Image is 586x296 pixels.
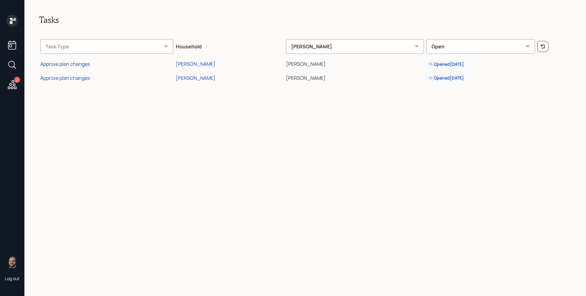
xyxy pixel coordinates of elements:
[429,61,464,67] div: Opened [DATE]
[40,61,90,67] div: Approve plan changes
[426,39,535,54] div: Open
[285,56,425,70] td: [PERSON_NAME]
[40,75,90,81] div: Approve plan changes
[286,39,424,54] div: [PERSON_NAME]
[176,61,215,67] div: [PERSON_NAME]
[175,35,285,56] th: Household
[5,276,20,281] div: Log out
[285,70,425,84] td: [PERSON_NAME]
[6,256,18,268] img: james-distasi-headshot.png
[14,77,20,83] div: 2
[429,75,464,81] div: Opened [DATE]
[39,15,571,25] h2: Tasks
[40,39,173,54] div: Task Type
[176,75,215,81] div: [PERSON_NAME]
